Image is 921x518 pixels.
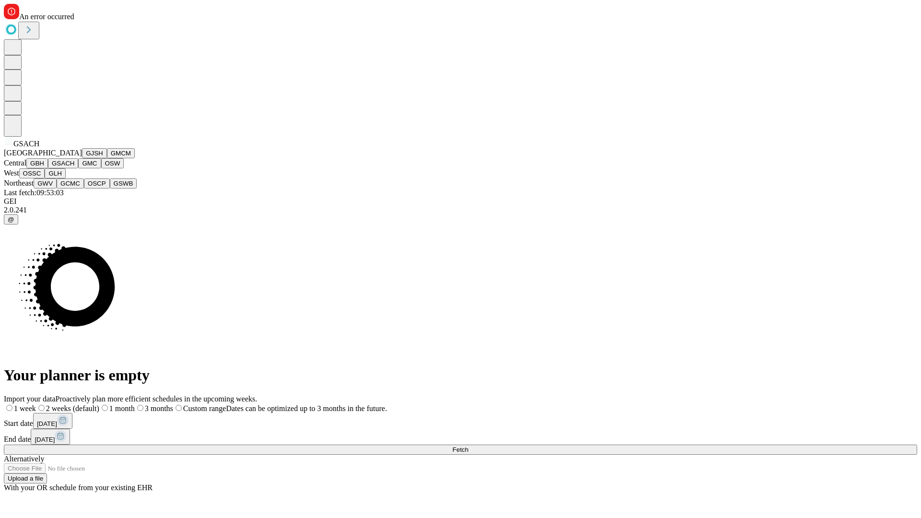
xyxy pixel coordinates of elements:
span: Northeast [4,179,34,187]
span: Proactively plan more efficient schedules in the upcoming weeks. [56,395,257,403]
span: 3 months [145,404,173,412]
span: [GEOGRAPHIC_DATA] [4,149,82,157]
span: Fetch [452,446,468,453]
button: GCMC [57,178,84,188]
span: An error occurred [19,12,74,21]
button: [DATE] [33,413,72,429]
div: GEI [4,197,917,206]
span: With your OR schedule from your existing EHR [4,483,153,492]
button: OSCP [84,178,110,188]
button: @ [4,214,18,224]
span: 1 month [109,404,135,412]
span: [DATE] [35,436,55,443]
button: GMCM [107,148,135,158]
span: [DATE] [37,420,57,427]
span: 1 week [14,404,36,412]
span: GSACH [13,140,39,148]
span: Central [4,159,26,167]
input: 2 weeks (default) [38,405,45,411]
span: Last fetch: 09:53:03 [4,188,64,197]
button: Upload a file [4,473,47,483]
button: Fetch [4,445,917,455]
button: GJSH [82,148,107,158]
h1: Your planner is empty [4,366,917,384]
div: Start date [4,413,917,429]
button: GSACH [48,158,78,168]
div: 2.0.241 [4,206,917,214]
div: End date [4,429,917,445]
input: 1 month [102,405,108,411]
span: Dates can be optimized up to 3 months in the future. [226,404,387,412]
span: Alternatively [4,455,44,463]
span: 2 weeks (default) [46,404,99,412]
span: West [4,169,19,177]
button: OSW [101,158,124,168]
button: GWV [34,178,57,188]
input: 3 months [137,405,143,411]
button: GBH [26,158,48,168]
button: GMC [78,158,101,168]
input: 1 week [6,405,12,411]
button: GLH [45,168,65,178]
span: Import your data [4,395,56,403]
input: Custom rangeDates can be optimized up to 3 months in the future. [176,405,182,411]
button: GSWB [110,178,137,188]
button: OSSC [19,168,45,178]
span: Custom range [183,404,226,412]
span: @ [8,216,14,223]
button: [DATE] [31,429,70,445]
